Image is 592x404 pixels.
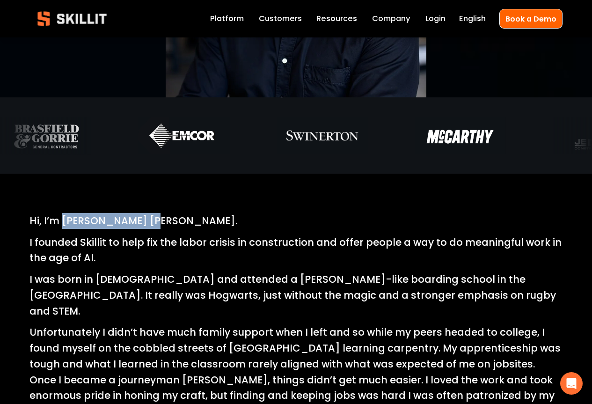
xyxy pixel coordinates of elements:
a: folder dropdown [316,12,357,25]
a: Book a Demo [499,9,563,28]
p: I founded Skillit to help fix the labor crisis in construction and offer people a way to do meani... [29,235,563,266]
p: I was born in [DEMOGRAPHIC_DATA] and attended a [PERSON_NAME]-like boarding school in the [GEOGRA... [29,272,563,319]
div: language picker [459,12,486,25]
a: Platform [210,12,244,25]
img: Skillit [29,5,115,33]
a: Login [425,12,446,25]
span: English [459,13,486,25]
div: Open Intercom Messenger [560,372,583,395]
span: Resources [316,13,357,25]
a: Company [372,12,410,25]
a: Customers [259,12,302,25]
p: Hi, I’m [PERSON_NAME] [PERSON_NAME]. [29,213,563,229]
